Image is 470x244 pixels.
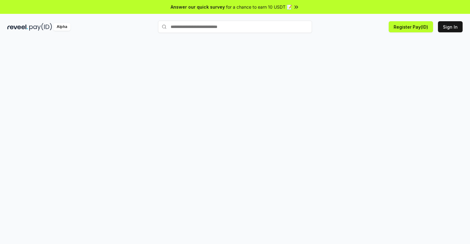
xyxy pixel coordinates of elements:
[7,23,28,31] img: reveel_dark
[29,23,52,31] img: pay_id
[226,4,292,10] span: for a chance to earn 10 USDT 📝
[53,23,71,31] div: Alpha
[389,21,433,32] button: Register Pay(ID)
[438,21,463,32] button: Sign In
[171,4,225,10] span: Answer our quick survey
